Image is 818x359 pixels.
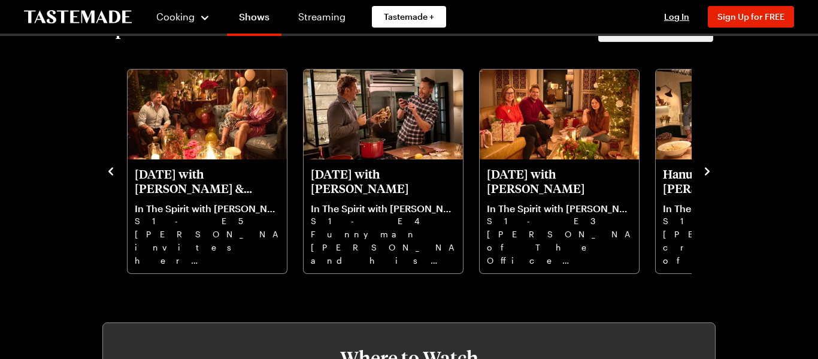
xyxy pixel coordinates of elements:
p: Hanukkah with [PERSON_NAME] [663,167,808,195]
div: Hanukkah with Phil Rosenthal [656,70,815,273]
button: navigate to next item [701,163,713,177]
div: New Year's Eve with Tori Spelling & Jennie Garth [128,70,287,273]
div: 4 / 6 [478,66,655,274]
img: New Year's Eve with Tori Spelling & Jennie Garth [128,70,287,159]
p: [DATE] with [PERSON_NAME] [311,167,456,195]
a: Shows [227,2,281,36]
span: Log In [664,11,689,22]
p: [PERSON_NAME] invites her [PERSON_NAME] costars [PERSON_NAME] and [PERSON_NAME] for the [PERSON_N... [135,228,280,266]
p: S1 - E3 [487,215,632,228]
a: Christmas Eve with Jenna Fischer [487,167,632,266]
p: [DATE] with [PERSON_NAME] [487,167,632,195]
p: [PERSON_NAME] of The Office arrives for [DATE] to swap present wrapping traditions. [487,228,632,266]
div: 2 / 6 [126,66,302,274]
p: S1 - E5 [135,215,280,228]
a: New Year's Eve with Tori Spelling & Jennie Garth [135,167,280,266]
a: Hanukkah with Phil Rosenthal [663,167,808,266]
a: Tastemade + [372,6,446,28]
img: Hanukkah with Phil Rosenthal [656,70,815,159]
div: Christmas Day with Joel McHale [304,70,463,273]
div: Christmas Eve with Jenna Fischer [480,70,639,273]
button: Cooking [156,2,210,31]
p: In The Spirit with [PERSON_NAME] & [PERSON_NAME] [487,203,632,215]
a: To Tastemade Home Page [24,10,132,24]
p: In The Spirit with [PERSON_NAME] & [PERSON_NAME] [135,203,280,215]
img: Christmas Day with Joel McHale [304,70,463,159]
p: [DATE] with [PERSON_NAME] & [PERSON_NAME] [135,167,280,195]
p: In The Spirit with [PERSON_NAME] & [PERSON_NAME] [663,203,808,215]
div: 3 / 6 [302,66,478,274]
span: Sign Up for FREE [717,11,784,22]
span: Tastemade + [384,11,434,23]
p: S1 - E4 [311,215,456,228]
button: Log In [653,11,701,23]
p: [PERSON_NAME], creator of Everyone Loves [PERSON_NAME] is treated to an Aussie-style Hanukkah din... [663,228,808,266]
span: Cooking [156,11,195,22]
button: Sign Up for FREE [708,6,794,28]
p: S1 - E2 [663,215,808,228]
button: navigate to previous item [105,163,117,177]
a: Christmas Day with Joel McHale [311,167,456,266]
img: Christmas Eve with Jenna Fischer [480,70,639,159]
p: Funnyman [PERSON_NAME] and his wife arrive to a Christmas meal that tips its hat to the [GEOGRAPH... [311,228,456,266]
p: In The Spirit with [PERSON_NAME] & [PERSON_NAME] [311,203,456,215]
